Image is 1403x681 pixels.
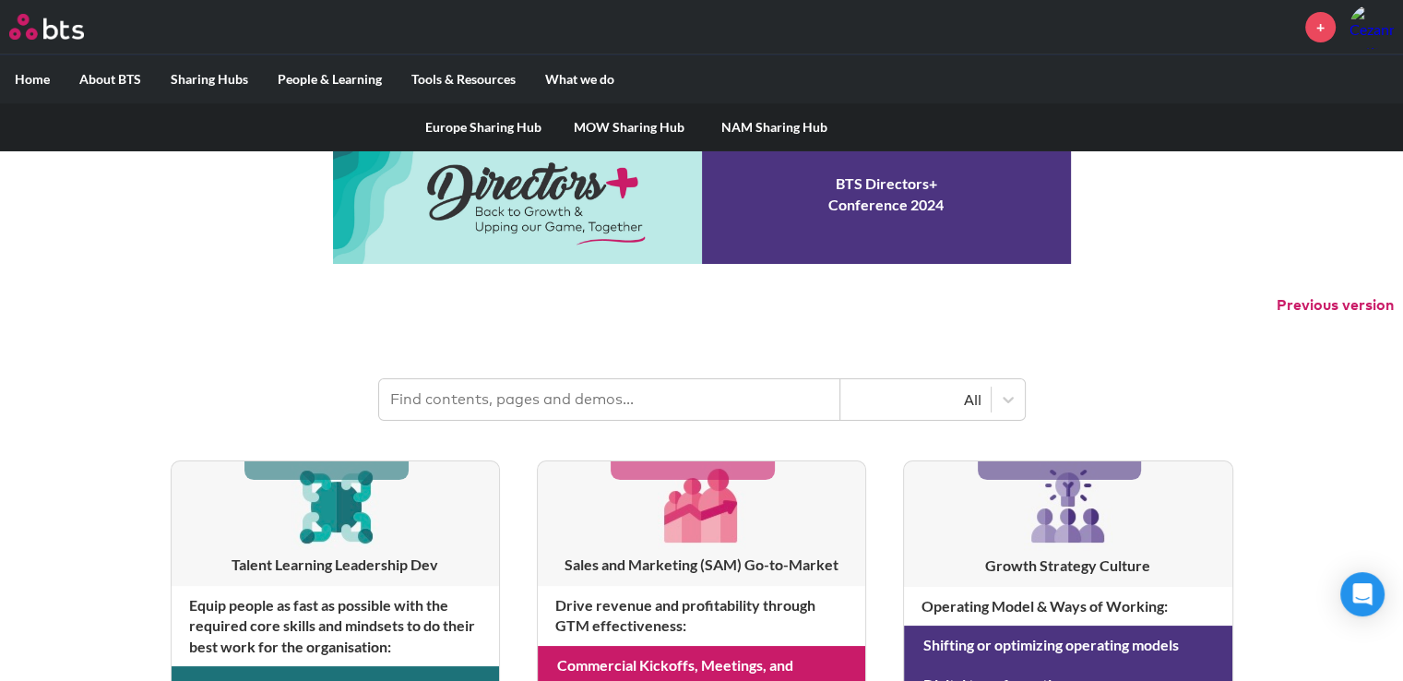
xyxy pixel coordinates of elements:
a: Profile [1349,5,1394,49]
h4: Drive revenue and profitability through GTM effectiveness : [538,586,865,646]
label: What we do [530,55,629,103]
img: Cezanne Powell [1349,5,1394,49]
button: Previous version [1277,295,1394,316]
label: Tools & Resources [397,55,530,103]
label: About BTS [65,55,156,103]
h4: Operating Model & Ways of Working : [904,587,1231,626]
label: Sharing Hubs [156,55,263,103]
img: [object Object] [291,461,379,549]
img: [object Object] [658,461,745,549]
label: People & Learning [263,55,397,103]
a: Conference 2024 [333,125,1071,264]
div: Open Intercom Messenger [1340,572,1385,616]
a: Go home [9,14,118,40]
img: [object Object] [1024,461,1112,550]
img: BTS Logo [9,14,84,40]
a: + [1305,12,1336,42]
h3: Growth Strategy Culture [904,556,1231,576]
h4: Equip people as fast as possible with the required core skills and mindsets to do their best work... [172,586,499,666]
h3: Sales and Marketing (SAM) Go-to-Market [538,555,865,575]
h3: Talent Learning Leadership Dev [172,555,499,575]
input: Find contents, pages and demos... [379,379,840,420]
div: All [850,389,981,410]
